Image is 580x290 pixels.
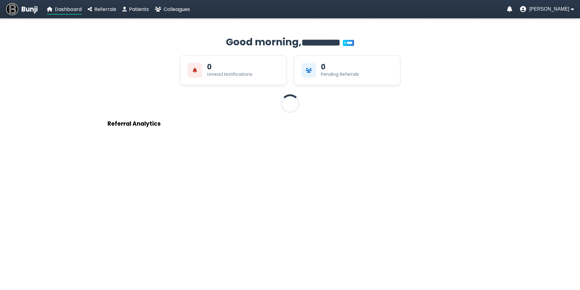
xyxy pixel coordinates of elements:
[88,5,116,13] a: Referrals
[107,35,473,49] h2: Good morning,
[21,4,38,14] span: Bunji
[520,6,574,12] button: User menu
[321,63,325,71] div: 0
[180,55,286,85] div: View Unread Notifications
[294,55,400,85] div: View Pending Referrals
[6,3,18,15] img: Bunji Dental Referral Management
[47,5,82,13] a: Dashboard
[155,5,190,13] a: Colleagues
[343,40,354,46] span: You’re on Plus!
[207,71,252,78] div: Unread Notifications
[163,6,190,13] span: Colleagues
[529,6,569,12] span: [PERSON_NAME]
[207,63,212,71] div: 0
[507,6,512,12] a: Notifications
[94,6,116,13] span: Referrals
[55,6,82,13] span: Dashboard
[129,6,149,13] span: Patients
[122,5,149,13] a: Patients
[107,119,473,128] h3: Referral Analytics
[321,71,359,78] div: Pending Referrals
[6,3,38,15] a: Bunji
